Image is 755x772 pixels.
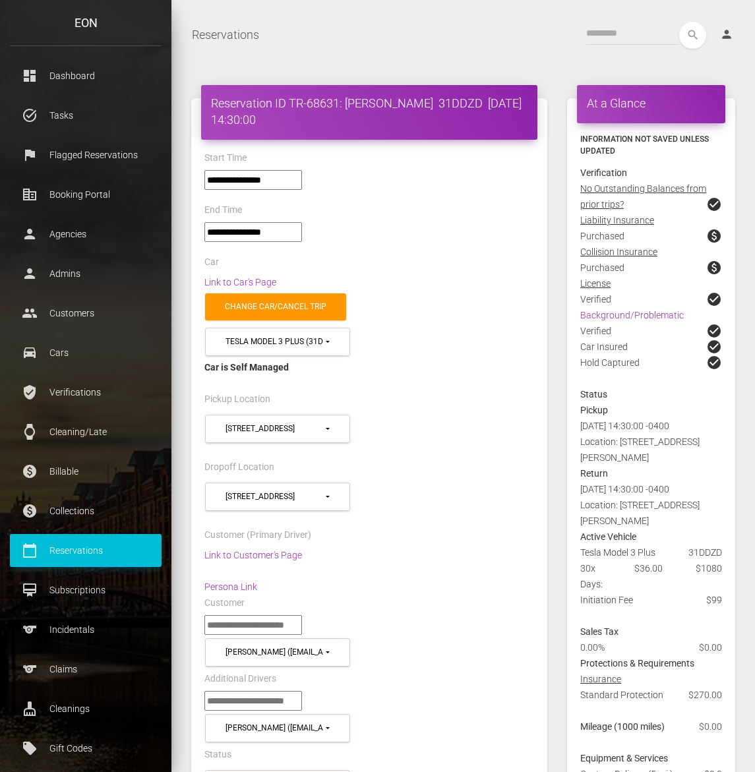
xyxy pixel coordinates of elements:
div: Standard Protection [570,687,732,719]
button: 15900 SW 137th Ave (33177) [205,483,350,511]
p: Cars [20,343,152,363]
strong: Equipment & Services [580,753,668,763]
p: Cleaning/Late [20,422,152,442]
p: Incidentals [20,620,152,639]
strong: Verification [580,167,627,178]
div: [PERSON_NAME] ([EMAIL_ADDRESS][DOMAIN_NAME]) [226,723,324,734]
span: check_circle [706,291,722,307]
a: sports Claims [10,653,162,686]
button: Tesla Model 3 Plus (31DDZD in 33177) [205,328,350,356]
a: drive_eta Cars [10,336,162,369]
button: Julien Pierre Louis (zoe1hunnidmusic@gmail.com) [205,638,350,667]
a: people Customers [10,297,162,330]
span: $0.00 [699,719,722,734]
span: check_circle [706,355,722,371]
strong: Status [580,389,607,400]
span: $0.00 [699,639,722,655]
label: Status [204,748,231,761]
span: [DATE] 14:30:00 -0400 Location: [STREET_ADDRESS][PERSON_NAME] [580,421,700,463]
div: Verified [570,323,732,339]
p: Subscriptions [20,580,152,600]
label: Customer (Primary Driver) [204,529,311,542]
div: 0.00% [570,639,678,655]
p: Cleanings [20,699,152,719]
a: Reservations [192,18,259,51]
div: [STREET_ADDRESS] [226,491,324,502]
a: Link to Car's Page [204,277,276,287]
u: Liability Insurance [580,215,654,225]
a: paid Collections [10,494,162,527]
span: 31DDZD [688,545,722,560]
a: Link to Customer's Page [204,550,302,560]
div: $36.00 [624,560,679,592]
p: Customers [20,303,152,323]
label: Additional Drivers [204,672,276,686]
span: paid [706,228,722,244]
a: Persona Link [204,581,257,592]
span: check_circle [706,323,722,339]
p: Verifications [20,382,152,402]
strong: Pickup [580,405,608,415]
a: person Agencies [10,218,162,251]
div: Verified [570,291,732,307]
span: paid [706,260,722,276]
div: Car is Self Managed [204,359,534,375]
p: Flagged Reservations [20,145,152,165]
span: $270.00 [688,687,722,703]
strong: Return [580,468,608,479]
button: 15900 SW 137th Ave (33177) [205,415,350,443]
p: Reservations [20,541,152,560]
a: paid Billable [10,455,162,488]
strong: Protections & Requirements [580,658,694,668]
p: Claims [20,659,152,679]
a: Background/Problematic [580,310,684,320]
label: Customer [204,597,245,610]
div: Tesla Model 3 Plus (31DDZD in 33177) [226,336,324,347]
u: Collision Insurance [580,247,657,257]
div: [STREET_ADDRESS] [226,423,324,434]
label: End Time [204,204,242,217]
a: sports Incidentals [10,613,162,646]
div: Purchased [570,228,732,244]
i: person [720,28,733,41]
a: watch Cleaning/Late [10,415,162,448]
label: Dropoff Location [204,461,274,474]
a: calendar_today Reservations [10,534,162,567]
span: [DATE] 14:30:00 -0400 Location: [STREET_ADDRESS][PERSON_NAME] [580,484,700,526]
h4: At a Glance [587,95,715,111]
label: Pickup Location [204,393,270,406]
div: Hold Captured [570,355,732,386]
a: flag Flagged Reservations [10,138,162,171]
button: Julien Pierre Louis (zoe1hunnidmusic@gmail.com) [205,714,350,742]
label: Car [204,256,219,269]
p: Admins [20,264,152,283]
a: task_alt Tasks [10,99,162,132]
h4: Reservation ID TR-68631: [PERSON_NAME] 31DDZD [DATE] 14:30:00 [211,95,528,128]
p: Agencies [20,224,152,244]
div: Purchased [570,260,732,276]
a: verified_user Verifications [10,376,162,409]
div: [PERSON_NAME] ([EMAIL_ADDRESS][DOMAIN_NAME]) [226,647,324,658]
p: Gift Codes [20,738,152,758]
h6: Information not saved unless updated [580,133,722,157]
div: Tesla Model 3 Plus [570,545,732,560]
div: 30x Days: [570,560,624,592]
strong: Sales Tax [580,626,619,637]
a: person [710,22,745,48]
button: search [679,22,706,49]
u: License [580,278,611,289]
div: Car Insured [570,339,732,355]
a: Change car/cancel trip [205,293,346,320]
a: corporate_fare Booking Portal [10,178,162,211]
span: $1080 [696,560,722,576]
span: $99 [706,592,722,608]
span: check_circle [706,196,722,212]
a: cleaning_services Cleanings [10,692,162,725]
div: Initiation Fee [570,592,678,608]
p: Booking Portal [20,185,152,204]
a: person Admins [10,257,162,290]
u: No Outstanding Balances from prior trips? [580,183,706,210]
strong: Active Vehicle [580,531,636,542]
u: Insurance [580,674,621,684]
a: dashboard Dashboard [10,59,162,92]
